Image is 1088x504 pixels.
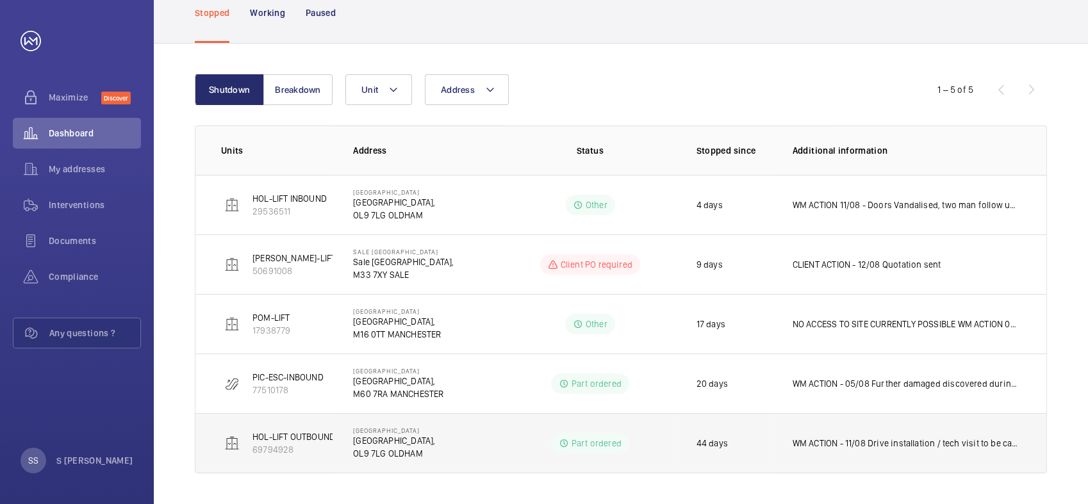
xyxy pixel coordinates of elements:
p: [PERSON_NAME]-LIFT [252,252,336,264]
p: 17938779 [252,324,290,337]
p: SS [28,454,38,467]
p: [GEOGRAPHIC_DATA] [353,307,441,315]
p: 77510178 [252,384,324,396]
p: 50691008 [252,264,336,277]
p: Stopped [195,6,229,19]
button: Unit [345,74,412,105]
img: elevator.svg [224,435,240,451]
p: 9 days [696,258,723,271]
div: 1 – 5 of 5 [937,83,973,96]
p: [GEOGRAPHIC_DATA], [353,375,443,387]
p: 29536511 [252,205,327,218]
p: WM ACTION 11/08 - Doors Vandalised, two man follow up required [793,199,1021,211]
p: Part ordered [572,437,622,450]
span: Interventions [49,199,141,211]
p: CLIENT ACTION - 12/08 Quotation sent [793,258,941,271]
p: HOL-LIFT OUTBOUND [252,430,335,443]
p: Other [586,318,607,330]
button: Address [425,74,509,105]
p: OL9 7LG OLDHAM [353,447,435,460]
p: 44 days [696,437,728,450]
p: [GEOGRAPHIC_DATA], [353,196,435,209]
p: PIC-ESC-INBOUND [252,371,324,384]
p: [GEOGRAPHIC_DATA], [353,434,435,447]
span: Unit [361,85,378,95]
button: Breakdown [263,74,333,105]
span: Maximize [49,91,101,104]
span: Dashboard [49,127,141,140]
img: elevator.svg [224,197,240,213]
span: Address [441,85,475,95]
img: elevator.svg [224,257,240,272]
p: [GEOGRAPHIC_DATA], [353,315,441,328]
span: Documents [49,234,141,247]
p: [GEOGRAPHIC_DATA] [353,188,435,196]
p: Working [250,6,284,19]
p: 69794928 [252,443,335,456]
p: Status [513,144,667,157]
span: Any questions ? [49,327,140,339]
p: [GEOGRAPHIC_DATA] [353,367,443,375]
p: Client PO required [561,258,632,271]
p: POM-LIFT [252,311,290,324]
p: HOL-LIFT INBOUND [252,192,327,205]
p: Stopped since [696,144,772,157]
p: OL9 7LG OLDHAM [353,209,435,222]
span: My addresses [49,163,141,175]
p: Sale [GEOGRAPHIC_DATA], [353,256,454,268]
p: Sale [GEOGRAPHIC_DATA] [353,248,454,256]
p: Part ordered [572,377,622,390]
img: escalator.svg [224,376,240,391]
p: M16 0TT MANCHESTER [353,328,441,341]
p: [GEOGRAPHIC_DATA] [353,427,435,434]
p: M60 7RA MANCHESTER [353,387,443,400]
p: Paused [306,6,336,19]
p: Other [586,199,607,211]
span: Discover [101,92,131,104]
p: 20 days [696,377,728,390]
p: Address [353,144,504,157]
img: elevator.svg [224,316,240,332]
p: 4 days [696,199,723,211]
p: S [PERSON_NAME] [56,454,133,467]
p: M33 7XY SALE [353,268,454,281]
p: Units [221,144,333,157]
span: Compliance [49,270,141,283]
p: Additional information [793,144,1021,157]
p: 17 days [696,318,725,330]
p: WM ACTION - 11/08 Drive installation / tech visit to be carried out by end of the week [793,437,1021,450]
p: NO ACCESS TO SITE CURRENTLY POSSIBLE WM ACTION 04/08 - Faulty Board suspected, technical follow u... [793,318,1021,330]
button: Shutdown [195,74,264,105]
p: WM ACTION - 05/08 Further damaged discovered during initial works. ETA for completion of all work... [793,377,1021,390]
